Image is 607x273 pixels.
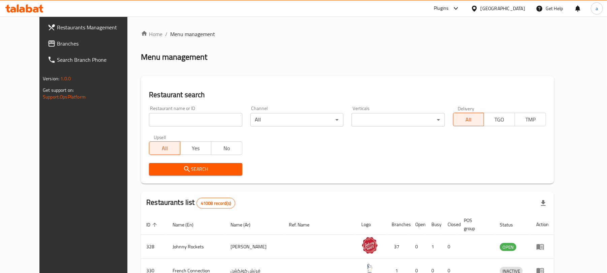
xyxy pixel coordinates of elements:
[197,200,235,207] span: 41008 record(s)
[154,165,237,173] span: Search
[152,143,178,153] span: All
[57,56,135,64] span: Search Branch Phone
[361,237,378,254] img: Johnny Rockets
[141,30,162,38] a: Home
[211,141,242,155] button: No
[515,113,546,126] button: TMP
[43,86,74,94] span: Get support on:
[214,143,240,153] span: No
[57,23,135,31] span: Restaurants Management
[456,115,482,125] span: All
[426,235,442,259] td: 1
[410,214,426,235] th: Open
[535,195,551,211] div: Export file
[146,221,159,229] span: ID
[356,214,386,235] th: Logo
[500,243,516,251] span: OPEN
[149,163,242,175] button: Search
[352,113,445,127] div: ​
[149,141,180,155] button: All
[500,221,522,229] span: Status
[426,214,442,235] th: Busy
[231,221,259,229] span: Name (Ar)
[386,235,410,259] td: 37
[458,106,475,111] label: Delivery
[250,113,343,127] div: All
[42,19,141,35] a: Restaurants Management
[536,243,549,251] div: Menu
[173,221,202,229] span: Name (En)
[442,214,458,235] th: Closed
[484,113,515,126] button: TGO
[410,235,426,259] td: 0
[149,90,546,100] h2: Restaurant search
[487,115,512,125] span: TGO
[180,141,211,155] button: Yes
[196,198,235,209] div: Total records count
[149,113,242,127] input: Search for restaurant name or ID..
[531,214,554,235] th: Action
[170,30,215,38] span: Menu management
[518,115,543,125] span: TMP
[57,39,135,48] span: Branches
[165,30,168,38] li: /
[60,74,71,83] span: 1.0.0
[167,235,225,259] td: Johnny Rockets
[141,235,167,259] td: 328
[146,197,235,209] h2: Restaurants list
[42,52,141,68] a: Search Branch Phone
[442,235,458,259] td: 0
[289,221,318,229] span: Ref. Name
[434,4,449,12] div: Plugins
[386,214,410,235] th: Branches
[225,235,284,259] td: [PERSON_NAME]
[43,92,86,101] a: Support.OpsPlatform
[42,35,141,52] a: Branches
[453,113,484,126] button: All
[154,135,166,139] label: Upsell
[481,5,525,12] div: [GEOGRAPHIC_DATA]
[141,52,207,62] h2: Menu management
[43,74,59,83] span: Version:
[141,30,554,38] nav: breadcrumb
[596,5,598,12] span: a
[464,216,486,233] span: POS group
[183,143,209,153] span: Yes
